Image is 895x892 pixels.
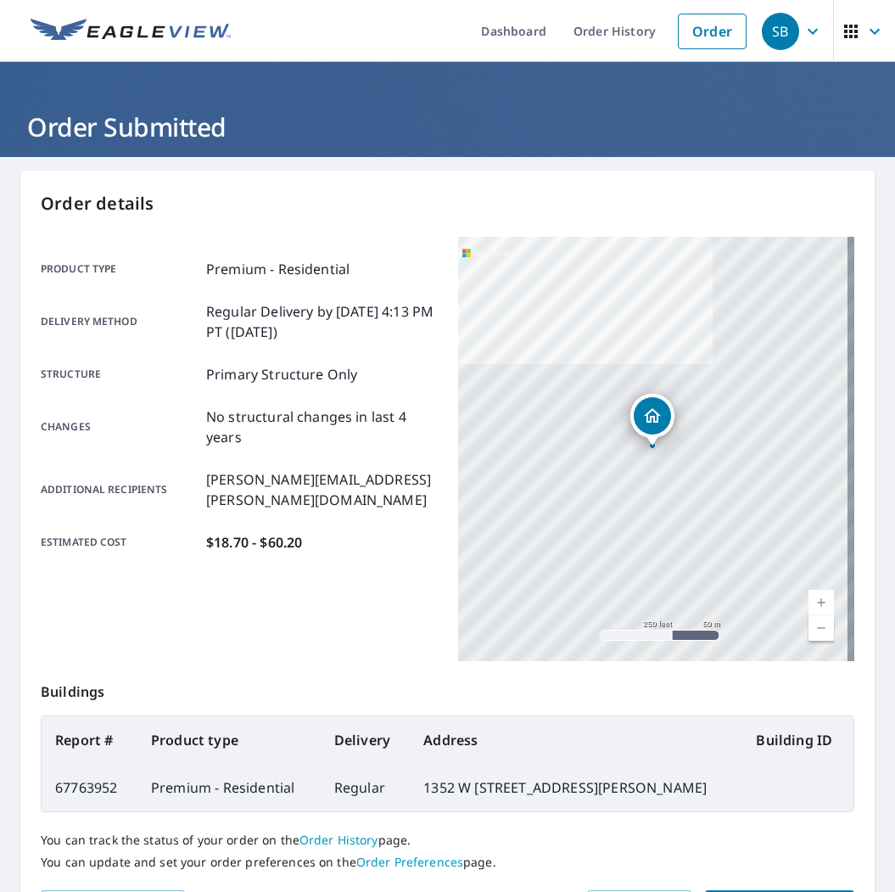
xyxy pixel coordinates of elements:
th: Product type [137,716,321,764]
p: You can track the status of your order on the page. [41,833,854,848]
p: No structural changes in last 4 years [206,407,438,447]
th: Building ID [742,716,853,764]
p: Premium - Residential [206,259,350,279]
a: Order Preferences [356,854,463,870]
p: $18.70 - $60.20 [206,532,302,553]
td: 1352 W [STREET_ADDRESS][PERSON_NAME] [410,764,742,811]
h1: Order Submitted [20,109,875,144]
p: Primary Structure Only [206,364,357,384]
td: Regular [321,764,410,811]
p: Regular Delivery by [DATE] 4:13 PM PT ([DATE]) [206,301,438,342]
th: Report # [42,716,137,764]
a: Current Level 17, Zoom In [808,590,834,615]
p: Changes [41,407,199,447]
th: Delivery [321,716,410,764]
th: Address [410,716,742,764]
a: Current Level 17, Zoom Out [808,615,834,641]
a: Order [678,14,747,49]
td: Premium - Residential [137,764,321,811]
img: EV Logo [31,19,231,44]
p: Buildings [41,661,854,715]
p: You can update and set your order preferences on the page. [41,855,854,870]
td: 67763952 [42,764,137,811]
div: SB [762,13,799,50]
a: Order History [299,832,378,848]
p: [PERSON_NAME][EMAIL_ADDRESS][PERSON_NAME][DOMAIN_NAME] [206,469,438,510]
div: Dropped pin, building 1, Residential property, 1352 W 11940 S Riverton, UT 84065 [630,394,674,446]
p: Additional recipients [41,469,199,510]
p: Delivery method [41,301,199,342]
p: Estimated cost [41,532,199,553]
p: Product type [41,259,199,279]
p: Structure [41,364,199,384]
p: Order details [41,191,854,216]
